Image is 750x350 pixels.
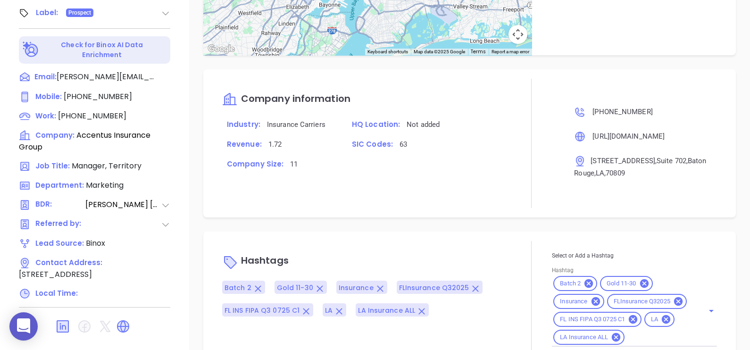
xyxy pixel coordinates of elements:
span: Industry: [227,119,260,129]
a: Open this area in Google Maps (opens a new window) [206,43,237,55]
img: Google [206,43,237,55]
span: 1.72 [268,140,282,149]
a: Report a map error [492,49,529,54]
span: Lead Source: [35,238,84,248]
span: LA Insurance ALL [554,333,614,342]
div: FL INS FIPA Q3 0725 C1 [553,312,642,327]
a: Company information [222,94,350,105]
button: Keyboard shortcuts [367,49,408,55]
span: , LA [594,169,604,177]
button: Open [705,304,718,317]
span: Not added [407,120,440,129]
span: Company information [241,92,350,105]
span: Work : [35,111,56,121]
span: SIC Codes: [352,139,393,149]
span: Local Time: [35,288,78,298]
p: Select or Add a Hashtag [552,250,717,261]
span: Contact Address: [35,258,102,267]
span: Job Title: [35,161,70,171]
span: Insurance [339,283,374,292]
span: Email: [34,71,57,83]
span: Hashtags [241,254,289,267]
span: Manager, Territory [72,160,142,171]
span: Batch 2 [554,280,586,288]
span: Mobile : [35,92,62,101]
span: HQ Location: [352,119,400,129]
span: [URL][DOMAIN_NAME] [592,132,665,141]
span: Accentus Insurance Group [19,130,150,152]
div: Insurance [553,294,604,309]
span: [PHONE_NUMBER] [58,110,126,121]
span: , 70809 [604,169,625,177]
span: [PERSON_NAME] [PERSON_NAME] [85,199,161,211]
span: Company Size: [227,159,283,169]
span: FLInsurance Q32025 [608,298,676,306]
img: Ai-Enrich-DaqCidB-.svg [23,42,39,58]
p: Check for Binox AI Data Enrichment [41,40,164,60]
span: Insurance Carriers [267,120,325,129]
span: Map data ©2025 Google [414,49,465,54]
span: Revenue: [227,139,262,149]
span: [STREET_ADDRESS] [591,157,655,165]
span: Prospect [68,8,92,18]
span: Department: [35,180,84,190]
span: 63 [400,140,407,149]
div: Gold 11-30 [600,276,652,291]
span: LA Insurance ALL [358,306,415,315]
span: BDR: [35,199,84,211]
span: [PHONE_NUMBER] [592,108,652,116]
span: [STREET_ADDRESS] [19,269,92,280]
label: Hashtag [552,268,574,274]
span: FLInsurance Q32025 [399,283,469,292]
div: LA [644,312,675,327]
span: Binox [86,238,105,249]
span: Marketing [86,180,124,191]
div: FLInsurance Q32025 [607,294,687,309]
div: Label: [36,6,58,20]
span: LA [645,316,664,324]
button: Map camera controls [508,25,527,44]
span: LA [325,306,333,315]
span: Batch 2 [225,283,251,292]
span: 11 [290,160,298,168]
span: Referred by: [35,218,84,230]
span: Gold 11-30 [277,283,313,292]
span: , Suite 702 [655,157,686,165]
a: Terms (opens in new tab) [471,48,486,55]
span: Insurance [554,298,593,306]
span: FL INS FIPA Q3 0725 C1 [554,316,631,324]
span: Gold 11-30 [601,280,642,288]
div: Batch 2 [553,276,597,291]
span: Company: [35,130,75,140]
span: [PHONE_NUMBER] [64,91,132,102]
span: [PERSON_NAME][EMAIL_ADDRESS][DOMAIN_NAME] [57,71,156,83]
span: FL INS FIPA Q3 0725 C1 [225,306,300,315]
div: LA Insurance ALL [553,330,625,345]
